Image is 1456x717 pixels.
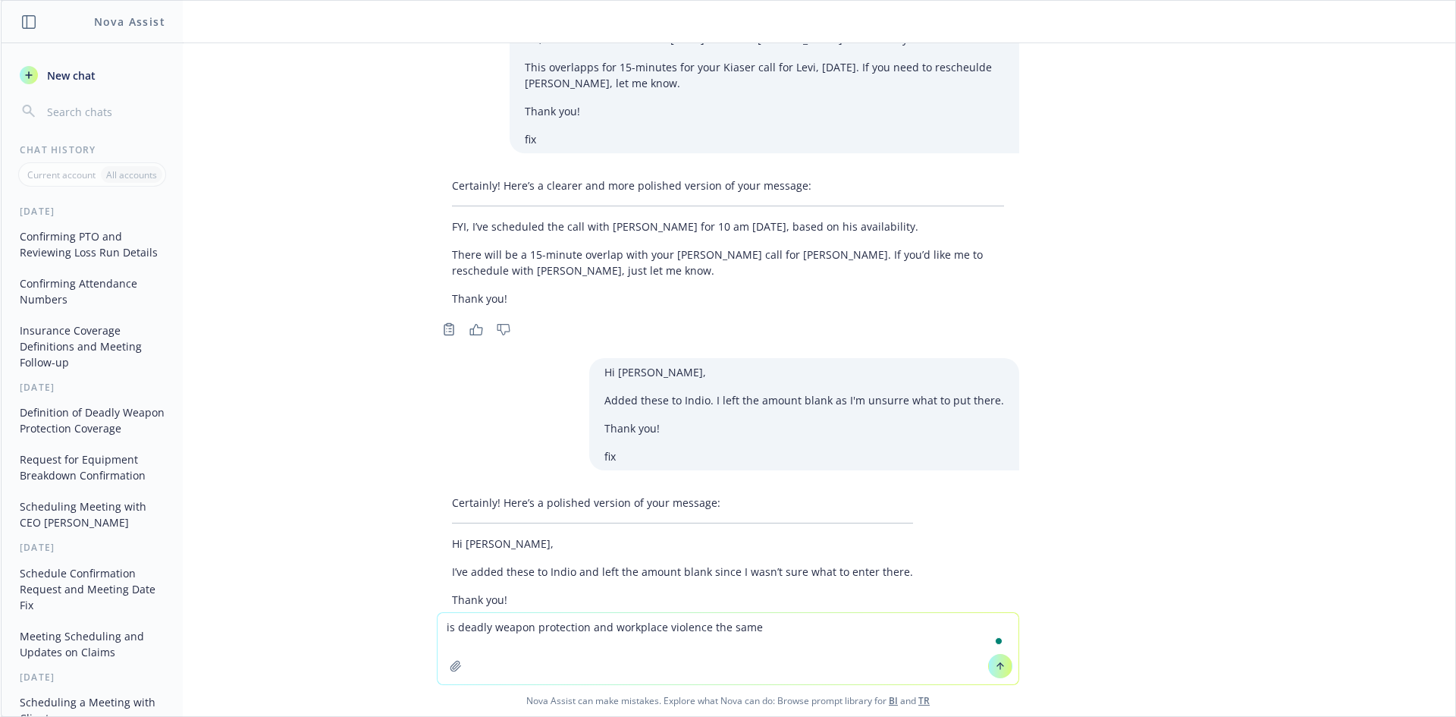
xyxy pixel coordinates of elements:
svg: Copy to clipboard [442,322,456,336]
div: [DATE] [2,205,183,218]
p: Thank you! [604,420,1004,436]
span: Nova Assist can make mistakes. Explore what Nova can do: Browse prompt library for and [7,685,1449,716]
div: [DATE] [2,381,183,394]
textarea: To enrich screen reader interactions, please activate Accessibility in Grammarly extension settings [438,613,1018,684]
input: Search chats [44,101,165,122]
p: Current account [27,168,96,181]
div: Chat History [2,143,183,156]
p: Certainly! Here’s a polished version of your message: [452,495,913,511]
p: Thank you! [452,592,913,608]
div: [DATE] [2,671,183,684]
p: Thank you! [525,103,1004,119]
button: Schedule Confirmation Request and Meeting Date Fix [14,561,171,618]
button: Confirming PTO and Reviewing Loss Run Details [14,224,171,265]
button: New chat [14,61,171,89]
h1: Nova Assist [94,14,165,30]
button: Thumbs down [491,319,516,340]
div: [DATE] [2,541,183,554]
button: Meeting Scheduling and Updates on Claims [14,624,171,665]
p: This overlapps for 15-minutes for your Kiaser call for Levi, [DATE]. If you need to rescheulde [P... [525,59,1004,91]
p: Certainly! Here’s a clearer and more polished version of your message: [452,178,1004,193]
a: BI [889,694,898,707]
p: I’ve added these to Indio and left the amount blank since I wasn’t sure what to enter there. [452,564,913,580]
p: Hi [PERSON_NAME], [604,364,1004,380]
button: Scheduling Meeting with CEO [PERSON_NAME] [14,494,171,535]
p: FYI, I’ve scheduled the call with [PERSON_NAME] for 10 am [DATE], based on his availability. [452,219,1004,234]
button: Request for Equipment Breakdown Confirmation [14,447,171,488]
span: New chat [44,68,96,83]
button: Definition of Deadly Weapon Protection Coverage [14,400,171,441]
a: TR [918,694,930,707]
p: All accounts [106,168,157,181]
button: Confirming Attendance Numbers [14,271,171,312]
p: fix [604,448,1004,464]
p: Added these to Indio. I left the amount blank as I'm unsurre what to put there. [604,392,1004,408]
p: fix [525,131,1004,147]
button: Insurance Coverage Definitions and Meeting Follow-up [14,318,171,375]
p: Thank you! [452,291,1004,307]
p: Hi [PERSON_NAME], [452,536,913,552]
p: There will be a 15-minute overlap with your [PERSON_NAME] call for [PERSON_NAME]. If you’d like m... [452,247,1004,278]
